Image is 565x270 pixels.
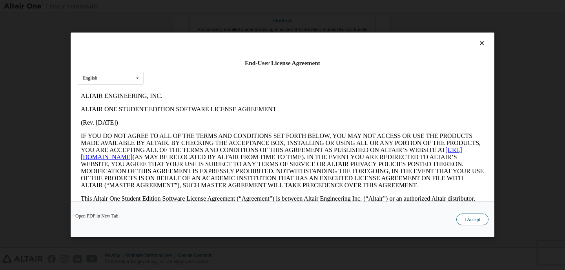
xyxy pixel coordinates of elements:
[3,43,406,100] p: IF YOU DO NOT AGREE TO ALL OF THE TERMS AND CONDITIONS SET FORTH BELOW, YOU MAY NOT ACCESS OR USE...
[75,214,118,219] a: Open PDF in New Tab
[456,214,488,226] button: I Accept
[3,3,406,10] p: ALTAIR ENGINEERING, INC.
[3,30,406,37] p: (Rev. [DATE])
[3,57,385,71] a: [URL][DOMAIN_NAME]
[78,59,487,67] div: End-User License Agreement
[3,106,406,134] p: This Altair One Student Edition Software License Agreement (“Agreement”) is between Altair Engine...
[83,76,97,81] div: English
[3,16,406,24] p: ALTAIR ONE STUDENT EDITION SOFTWARE LICENSE AGREEMENT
